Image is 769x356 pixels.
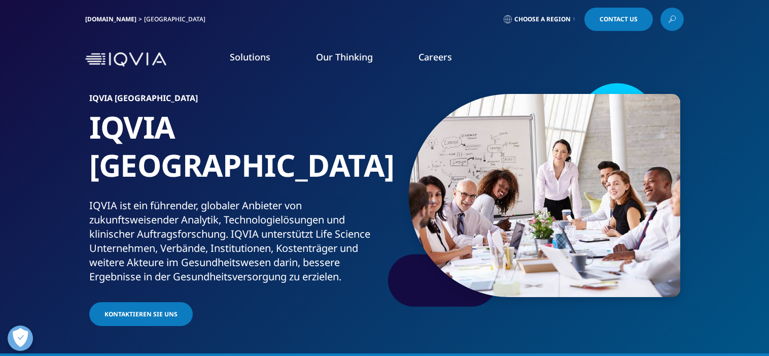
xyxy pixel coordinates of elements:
span: Kontaktieren Sie uns [104,310,178,318]
a: Our Thinking [316,51,373,63]
h6: IQVIA [GEOGRAPHIC_DATA] [89,94,381,108]
a: Solutions [230,51,270,63]
a: Careers [418,51,452,63]
div: IQVIA ist ein führender, globaler Anbieter von zukunftsweisender Analytik, Technologielösungen un... [89,199,381,284]
a: [DOMAIN_NAME] [85,15,136,23]
div: [GEOGRAPHIC_DATA] [144,15,209,23]
img: 877_businesswoman-leading-meeting.jpg [409,94,680,297]
a: Contact Us [584,8,653,31]
nav: Primary [170,36,684,83]
span: Choose a Region [514,15,571,23]
h1: IQVIA [GEOGRAPHIC_DATA] [89,108,381,199]
span: Contact Us [600,16,638,22]
a: Kontaktieren Sie uns [89,302,193,326]
button: Präferenzen öffnen [8,326,33,351]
